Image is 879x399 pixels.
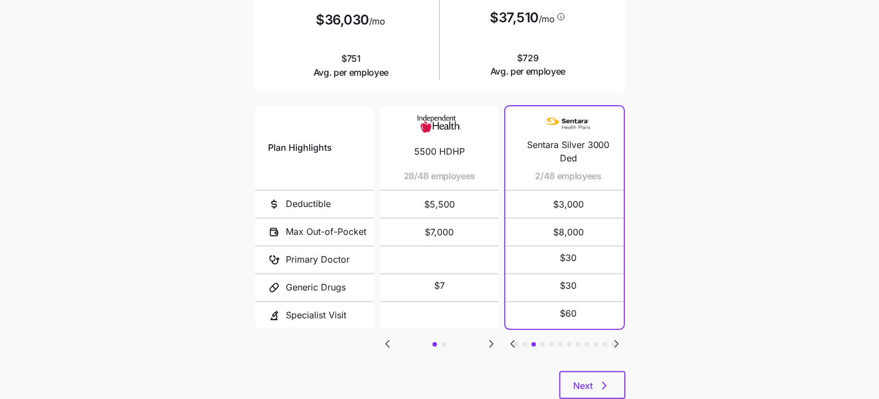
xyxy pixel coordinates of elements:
[506,337,519,351] svg: Go to previous slide
[314,66,389,80] span: Avg. per employee
[485,337,498,351] svg: Go to next slide
[610,337,623,351] svg: Go to next slide
[490,11,539,24] span: $37,510
[286,225,367,239] span: Max Out-of-Pocket
[380,337,395,351] button: Go to previous slide
[404,169,475,183] span: 28/48 employees
[286,253,350,267] span: Primary Doctor
[546,113,590,134] img: Carrier
[574,379,593,392] span: Next
[560,307,577,321] span: $60
[560,251,577,265] span: $30
[523,191,614,218] span: $3,000
[286,308,347,322] span: Specialist Visit
[559,371,625,399] button: Next
[286,280,346,294] span: Generic Drugs
[484,337,499,351] button: Go to next slide
[523,219,614,245] span: $8,000
[535,169,602,183] span: 2/48 employees
[394,219,485,245] span: $7,000
[505,337,520,351] button: Go to previous slide
[269,141,332,155] span: Plan Highlights
[414,145,465,159] span: 5500 HDHP
[381,337,394,351] svg: Go to previous slide
[417,113,461,134] img: Carrier
[369,17,385,26] span: /mo
[490,65,566,78] span: Avg. per employee
[286,197,331,211] span: Deductible
[434,279,445,293] span: $7
[394,191,485,218] span: $5,500
[316,13,369,27] span: $36,030
[560,279,577,293] span: $30
[490,51,566,79] span: $729
[314,52,389,80] span: $751
[523,138,614,166] span: Sentara Silver 3000 Ded
[539,14,555,23] span: /mo
[609,337,624,351] button: Go to next slide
